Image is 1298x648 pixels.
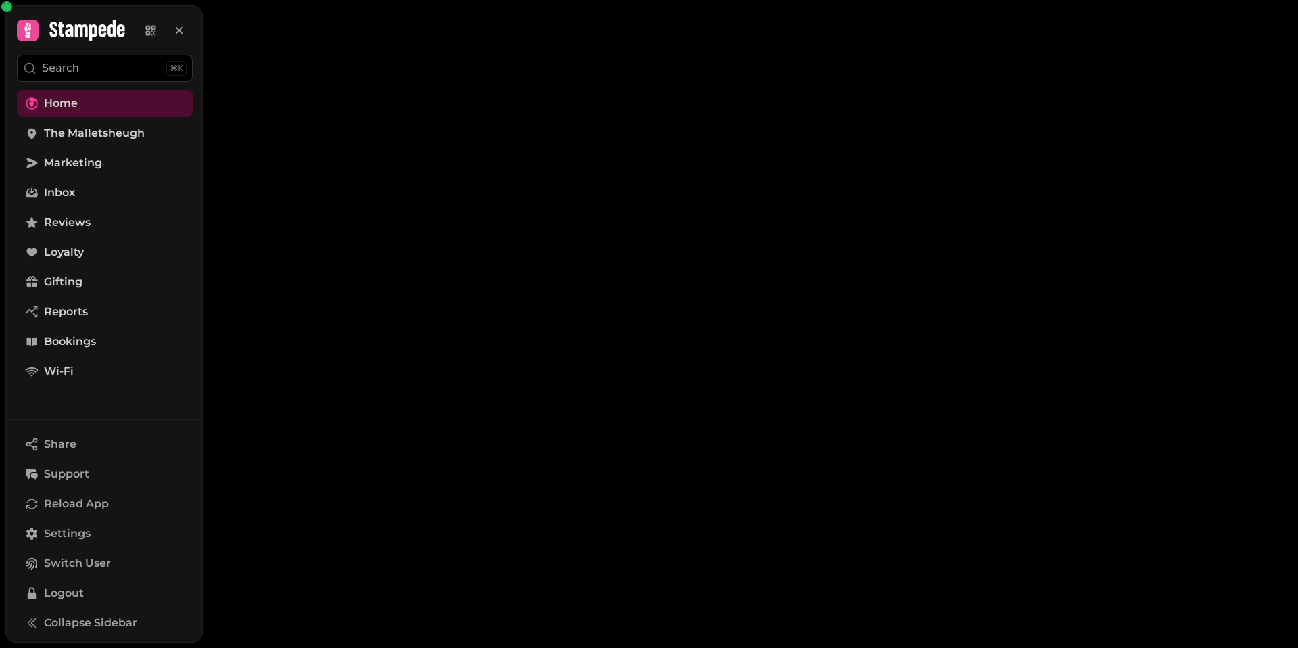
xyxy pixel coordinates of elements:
[17,120,193,147] a: The Malletsheugh
[44,526,91,542] span: Settings
[44,363,74,379] span: Wi-Fi
[166,61,187,76] div: ⌘K
[44,125,145,141] span: The Malletsheugh
[17,179,193,206] a: Inbox
[17,461,193,488] button: Support
[17,55,193,82] button: Search⌘K
[44,555,111,572] span: Switch User
[44,185,75,201] span: Inbox
[44,274,82,290] span: Gifting
[17,328,193,355] a: Bookings
[17,269,193,296] a: Gifting
[44,585,84,601] span: Logout
[17,90,193,117] a: Home
[17,550,193,577] button: Switch User
[17,358,193,385] a: Wi-Fi
[44,333,96,350] span: Bookings
[44,496,109,512] span: Reload App
[17,209,193,236] a: Reviews
[44,304,88,320] span: Reports
[17,298,193,325] a: Reports
[17,520,193,547] a: Settings
[17,149,193,177] a: Marketing
[44,436,76,453] span: Share
[17,490,193,517] button: Reload App
[44,155,102,171] span: Marketing
[42,60,79,76] p: Search
[17,580,193,607] button: Logout
[44,466,89,482] span: Support
[17,609,193,637] button: Collapse Sidebar
[44,95,78,112] span: Home
[17,431,193,458] button: Share
[44,214,91,231] span: Reviews
[44,244,84,260] span: Loyalty
[17,239,193,266] a: Loyalty
[44,615,137,631] span: Collapse Sidebar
